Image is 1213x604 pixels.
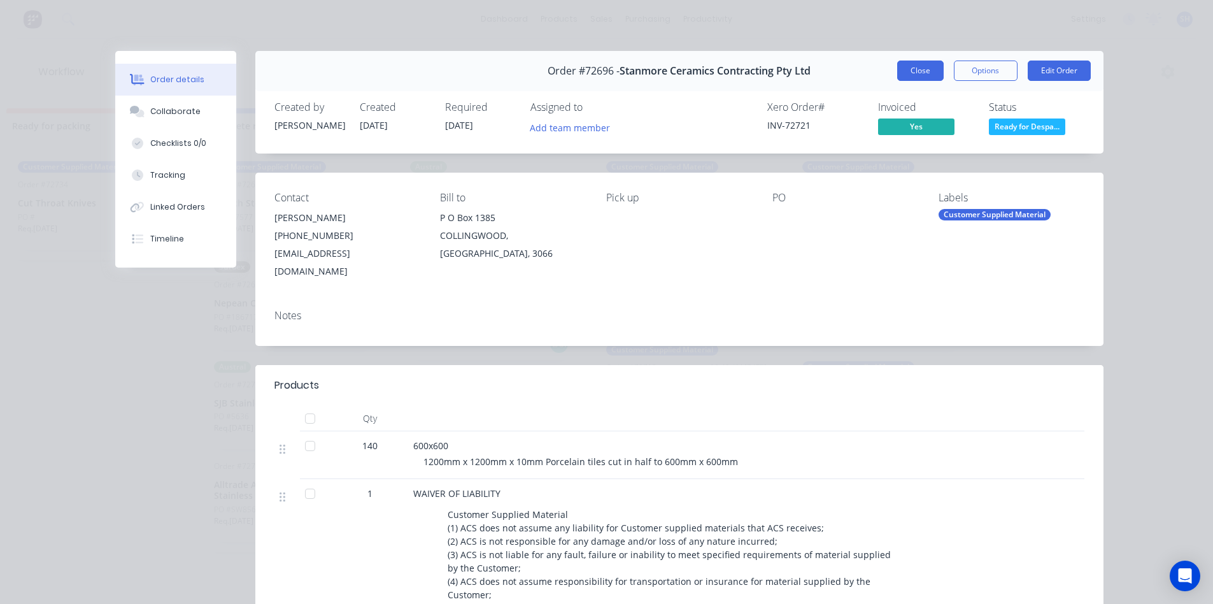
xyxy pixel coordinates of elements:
div: Status [989,101,1084,113]
div: Pick up [606,192,752,204]
div: Created [360,101,430,113]
div: Customer Supplied Material [939,209,1051,220]
div: Timeline [150,233,184,245]
div: Checklists 0/0 [150,138,206,149]
div: Invoiced [878,101,974,113]
button: Options [954,61,1018,81]
button: Add team member [523,119,616,136]
button: Ready for Despa... [989,119,1065,138]
span: Ready for Despa... [989,119,1065,134]
div: Required [445,101,515,113]
button: Tracking [115,159,236,191]
div: Open Intercom Messenger [1170,561,1200,591]
span: Stanmore Ceramics Contracting Pty Ltd [620,65,811,77]
div: Linked Orders [150,201,205,213]
div: [PERSON_NAME][PHONE_NUMBER][EMAIL_ADDRESS][DOMAIN_NAME] [274,209,420,280]
span: [DATE] [445,119,473,131]
div: P O Box 1385COLLINGWOOD, [GEOGRAPHIC_DATA], 3066 [440,209,586,262]
div: Tracking [150,169,185,181]
button: Order details [115,64,236,96]
div: Qty [332,406,408,431]
button: Add team member [530,119,617,136]
div: [PERSON_NAME] [274,209,420,227]
button: Edit Order [1028,61,1091,81]
span: 1 [367,487,372,500]
div: Collaborate [150,106,201,117]
button: Close [897,61,944,81]
div: PO [772,192,918,204]
span: 600x600 [413,440,448,452]
span: 140 [362,439,378,452]
div: [EMAIL_ADDRESS][DOMAIN_NAME] [274,245,420,280]
button: Linked Orders [115,191,236,223]
div: Bill to [440,192,586,204]
span: Order #72696 - [548,65,620,77]
div: Order details [150,74,204,85]
span: Yes [878,119,954,134]
div: Created by [274,101,344,113]
div: Assigned to [530,101,658,113]
div: [PERSON_NAME] [274,119,344,132]
div: [PHONE_NUMBER] [274,227,420,245]
div: P O Box 1385 [440,209,586,227]
span: 1200mm x 1200mm x 10mm Porcelain tiles cut in half to 600mm x 600mm [423,456,738,468]
button: Collaborate [115,96,236,127]
div: INV-72721 [767,119,863,132]
div: Products [274,378,319,393]
div: Contact [274,192,420,204]
button: Timeline [115,223,236,255]
button: Checklists 0/0 [115,127,236,159]
span: WAIVER OF LIABILITY [413,487,500,500]
div: Xero Order # [767,101,863,113]
span: [DATE] [360,119,388,131]
div: Labels [939,192,1084,204]
div: Notes [274,310,1084,322]
div: COLLINGWOOD, [GEOGRAPHIC_DATA], 3066 [440,227,586,262]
